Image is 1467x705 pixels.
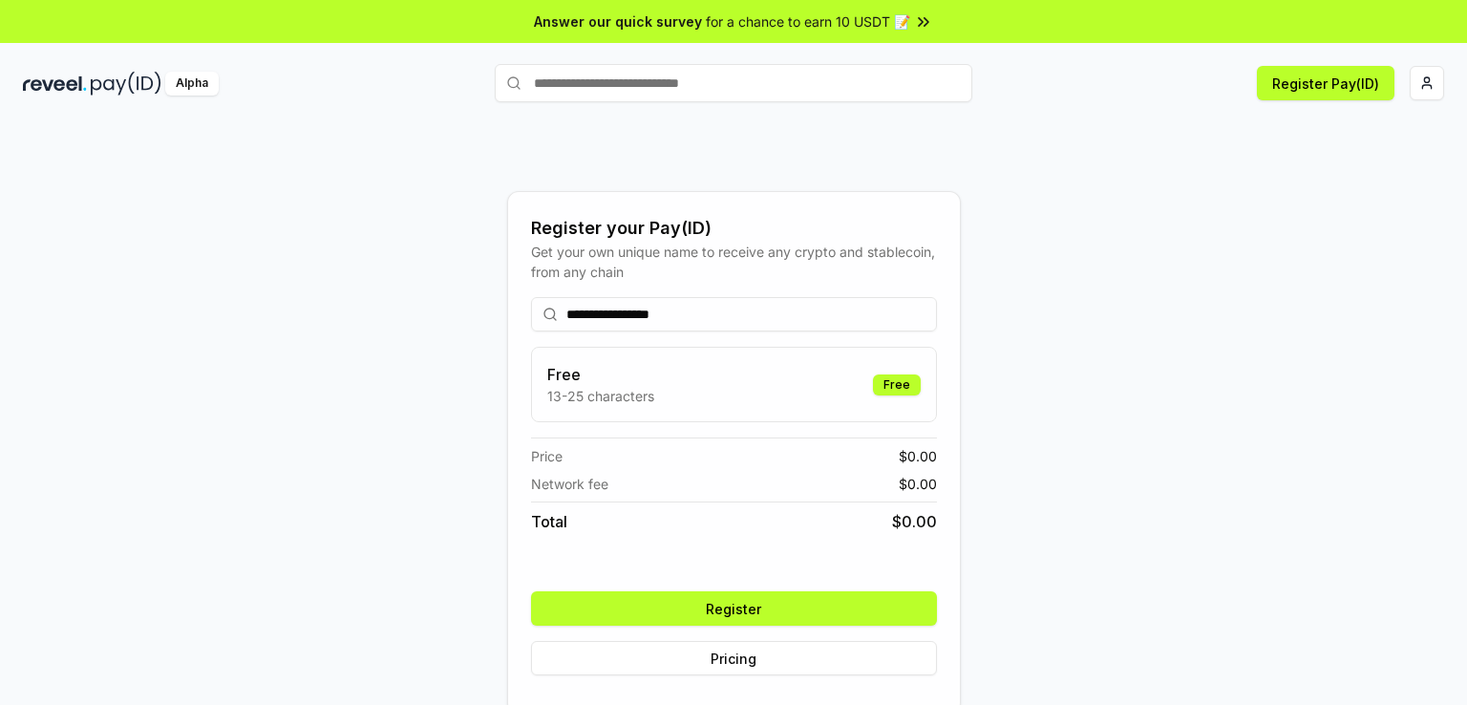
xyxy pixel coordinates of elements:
[91,72,161,96] img: pay_id
[899,446,937,466] span: $ 0.00
[547,363,654,386] h3: Free
[531,446,563,466] span: Price
[547,386,654,406] p: 13-25 characters
[873,374,921,395] div: Free
[165,72,219,96] div: Alpha
[531,242,937,282] div: Get your own unique name to receive any crypto and stablecoin, from any chain
[899,474,937,494] span: $ 0.00
[1257,66,1394,100] button: Register Pay(ID)
[706,11,910,32] span: for a chance to earn 10 USDT 📝
[531,591,937,626] button: Register
[23,72,87,96] img: reveel_dark
[531,510,567,533] span: Total
[534,11,702,32] span: Answer our quick survey
[531,641,937,675] button: Pricing
[531,215,937,242] div: Register your Pay(ID)
[531,474,608,494] span: Network fee
[892,510,937,533] span: $ 0.00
